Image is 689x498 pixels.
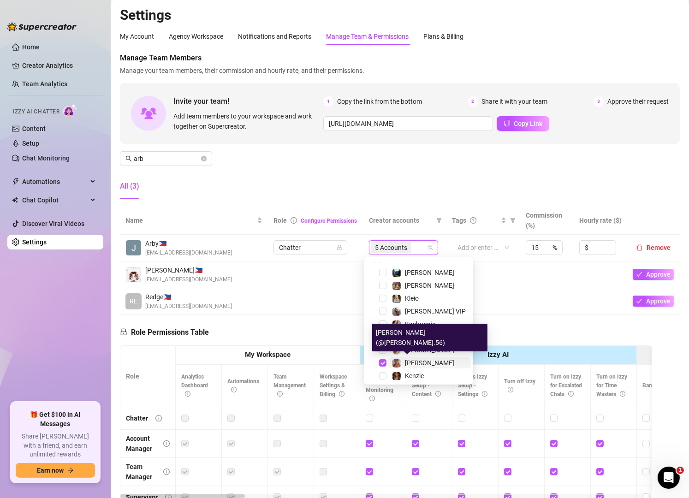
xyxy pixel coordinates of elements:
[550,373,582,397] span: Turn on Izzy for Escalated Chats
[392,359,401,368] img: Jamie
[245,350,291,359] strong: My Workspace
[497,116,549,131] button: Copy Link
[126,433,156,454] div: Account Manager
[405,372,424,379] span: Kenzie
[67,467,74,474] span: arrow-right
[173,111,320,131] span: Add team members to your workspace and work together on Supercreator.
[145,238,232,249] span: Arby 🇵🇭
[120,328,127,336] span: lock
[145,249,232,257] span: [EMAIL_ADDRESS][DOMAIN_NAME]
[12,197,18,203] img: Chat Copilot
[163,468,170,475] span: info-circle
[434,213,444,227] span: filter
[134,154,199,164] input: Search members
[227,378,259,393] span: Automations
[120,31,154,41] div: My Account
[514,120,542,127] span: Copy Link
[22,174,88,189] span: Automations
[130,296,137,306] span: RE
[301,218,357,224] a: Configure Permissions
[145,265,232,275] span: [PERSON_NAME] 🇵🇭
[607,96,669,107] span: Approve their request
[392,372,401,380] img: Kenzie
[323,96,333,107] span: 1
[375,243,407,253] span: 5 Accounts
[181,373,208,397] span: Analytics Dashboard
[405,320,435,328] span: Kaybunnie
[185,391,190,397] span: info-circle
[423,31,463,41] div: Plans & Billing
[273,373,306,397] span: Team Management
[231,387,237,392] span: info-circle
[642,382,664,389] span: Bank
[428,245,433,250] span: team
[120,327,209,338] h5: Role Permissions Table
[633,242,674,253] button: Remove
[646,271,671,278] span: Approve
[636,298,642,304] span: check
[392,320,401,329] img: Kaybunnie
[22,125,46,132] a: Content
[620,391,625,397] span: info-circle
[520,207,574,235] th: Commission (%)
[633,269,674,280] button: Approve
[337,245,342,250] span: lock
[22,238,47,246] a: Settings
[326,31,409,41] div: Manage Team & Permissions
[125,215,255,225] span: Name
[392,282,401,290] img: Brooke
[372,324,487,351] div: [PERSON_NAME] (@[PERSON_NAME].56)
[273,217,287,224] span: Role
[379,269,386,276] span: Select tree node
[277,391,283,397] span: info-circle
[320,373,347,397] span: Workspace Settings & Billing
[510,218,516,223] span: filter
[201,156,207,161] button: close-circle
[636,244,643,251] span: delete
[574,207,627,235] th: Hourly rate ($)
[596,373,627,397] span: Turn on Izzy for Time Wasters
[482,96,548,107] span: Share it with your team
[468,96,478,107] span: 2
[435,391,441,397] span: info-circle
[369,215,433,225] span: Creator accounts
[22,80,67,88] a: Team Analytics
[22,220,84,227] a: Discover Viral Videos
[16,410,95,428] span: 🎁 Get $100 in AI Messages
[12,178,19,185] span: thunderbolt
[13,107,59,116] span: Izzy AI Chatter
[125,155,132,162] span: search
[458,373,487,397] span: Access Izzy Setup - Settings
[22,58,96,73] a: Creator Analytics
[436,218,442,223] span: filter
[482,391,487,397] span: info-circle
[155,415,162,421] span: info-circle
[647,244,671,251] span: Remove
[120,207,268,235] th: Name
[22,193,88,207] span: Chat Copilot
[126,267,141,282] img: Edmar Borja
[677,467,684,474] span: 1
[279,241,342,255] span: Chatter
[163,440,170,447] span: info-circle
[504,120,510,126] span: copy
[646,297,671,305] span: Approve
[16,463,95,478] button: Earn nowarrow-right
[405,295,419,302] span: Kleio
[126,462,156,482] div: Team Manager
[126,413,148,423] div: Chatter
[594,96,604,107] span: 3
[339,391,344,397] span: info-circle
[145,302,232,311] span: [EMAIL_ADDRESS][DOMAIN_NAME]
[337,96,422,107] span: Copy the link from the bottom
[412,373,441,397] span: Access Izzy Setup - Content
[487,350,509,359] strong: Izzy AI
[379,282,386,289] span: Select tree node
[392,295,401,303] img: Kleio
[379,320,386,328] span: Select tree node
[470,217,476,224] span: question-circle
[120,53,680,64] span: Manage Team Members
[379,308,386,315] span: Select tree node
[369,396,375,401] span: info-circle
